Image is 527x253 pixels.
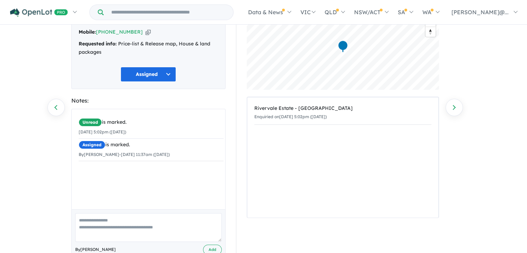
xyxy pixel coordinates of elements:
canvas: Map [247,3,439,90]
a: [PHONE_NUMBER] [96,29,143,35]
span: Unread [79,118,102,127]
button: Reset bearing to north [425,27,436,37]
div: Rivervale Estate - [GEOGRAPHIC_DATA] [254,104,431,113]
div: is marked. [79,118,223,127]
input: Try estate name, suburb, builder or developer [105,5,232,20]
div: Map marker [337,40,348,53]
button: Copy [146,28,151,36]
button: Assigned [121,67,176,82]
small: Enquiried on [DATE] 5:02pm ([DATE]) [254,114,327,119]
span: Assigned [79,141,105,149]
small: [DATE] 5:02pm ([DATE]) [79,129,126,134]
span: By [PERSON_NAME] [75,246,116,253]
img: Openlot PRO Logo White [10,8,68,17]
div: Price-list & Release map, House & land packages [79,40,218,56]
div: is marked. [79,141,223,149]
div: Notes: [71,96,226,105]
a: Rivervale Estate - [GEOGRAPHIC_DATA]Enquiried on[DATE] 5:02pm ([DATE]) [254,101,431,125]
strong: Requested info: [79,41,117,47]
small: By [PERSON_NAME] - [DATE] 11:37am ([DATE]) [79,152,170,157]
span: [PERSON_NAME]@... [451,9,509,16]
strong: Mobile: [79,29,96,35]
